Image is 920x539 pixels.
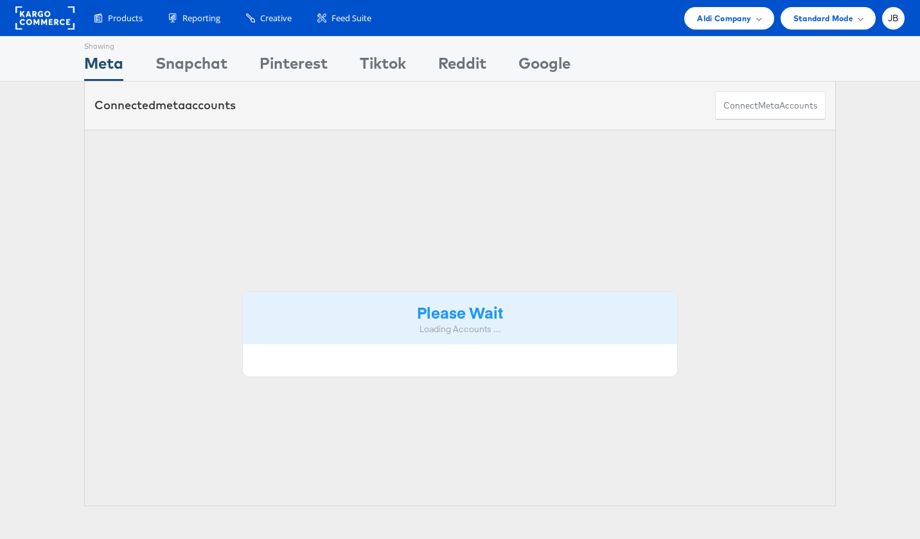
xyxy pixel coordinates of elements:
span: Aldi Company [697,12,751,25]
span: meta [155,98,185,112]
div: Meta [84,52,123,81]
span: JB [888,14,899,22]
span: Feed Suite [332,12,371,24]
button: ConnectmetaAccounts [715,91,826,120]
span: meta [758,100,779,112]
div: Reddit [438,52,486,81]
span: Products [108,12,143,24]
strong: Please Wait [417,301,503,323]
div: Pinterest [260,52,328,81]
span: Creative [260,12,292,24]
div: Loading Accounts .... [252,323,668,335]
div: Tiktok [360,52,406,81]
span: Standard Mode [793,12,853,25]
div: Connected accounts [94,97,236,114]
div: Showing [84,37,123,52]
span: Reporting [182,12,220,24]
div: Snapchat [155,52,227,81]
div: Google [518,52,571,81]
